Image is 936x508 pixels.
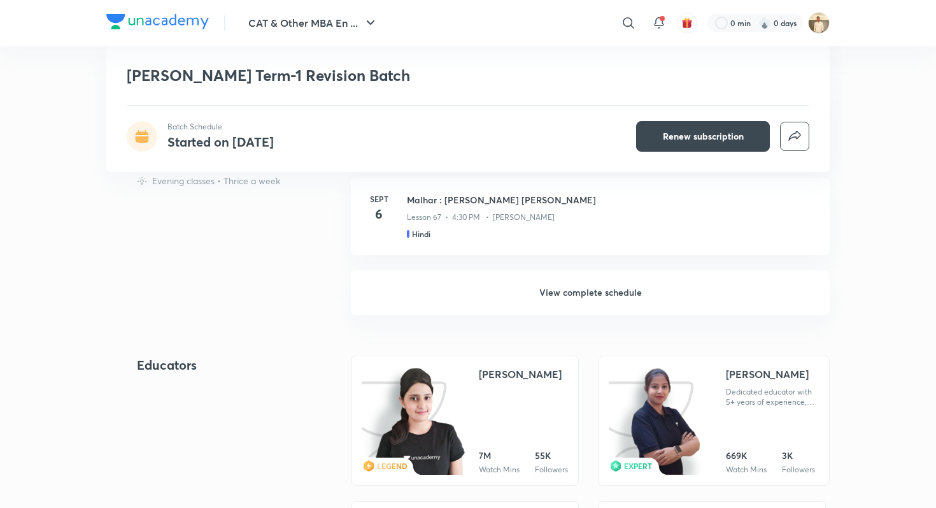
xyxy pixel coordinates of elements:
[726,366,809,382] div: [PERSON_NAME]
[609,366,704,475] img: icon
[137,356,310,375] h4: Educators
[362,366,457,475] img: icon
[366,193,392,205] h6: Sept
[479,465,520,475] div: Watch Mins
[106,14,209,29] img: Company Logo
[726,449,767,462] div: 669K
[127,66,625,85] h1: [PERSON_NAME] Term-1 Revision Batch
[726,465,767,475] div: Watch Mins
[407,212,555,223] p: Lesson 67 • 4:30 PM • [PERSON_NAME]
[377,461,408,471] span: LEGEND
[479,449,520,462] div: 7M
[758,17,771,29] img: streak
[636,121,770,152] button: Renew subscription
[535,449,568,462] div: 55K
[366,205,392,224] h4: 6
[782,449,815,462] div: 3K
[351,178,830,270] a: Sept6Malhar : [PERSON_NAME] [PERSON_NAME]Lesson 67 • 4:30 PM • [PERSON_NAME]Hindi
[167,121,274,133] p: Batch Schedule
[106,14,209,33] a: Company Logo
[351,270,830,315] h6: View complete schedule
[241,10,386,36] button: CAT & Other MBA En ...
[407,193,814,207] h3: Malhar : [PERSON_NAME] [PERSON_NAME]
[681,17,693,29] img: avatar
[479,366,562,382] div: [PERSON_NAME]
[630,366,702,477] img: educator
[663,130,744,143] span: Renew subscription
[535,465,568,475] div: Followers
[167,133,274,150] h4: Started on [DATE]
[726,387,819,407] div: Dedicated educator with 5+ years of experience, taught thousands of students. Masters in English,...
[808,12,830,34] img: Chandrakant Deshmukh
[598,356,830,486] a: iconeducatorEXPERT[PERSON_NAME]Dedicated educator with 5+ years of experience, taught thousands o...
[624,461,652,471] span: EXPERT
[412,228,430,240] h5: Hindi
[351,356,579,486] a: iconeducatorLEGEND[PERSON_NAME]7MWatch Mins55KFollowers
[373,366,467,477] img: educator
[677,13,697,33] button: avatar
[152,174,280,187] p: Evening classes • Thrice a week
[782,465,815,475] div: Followers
